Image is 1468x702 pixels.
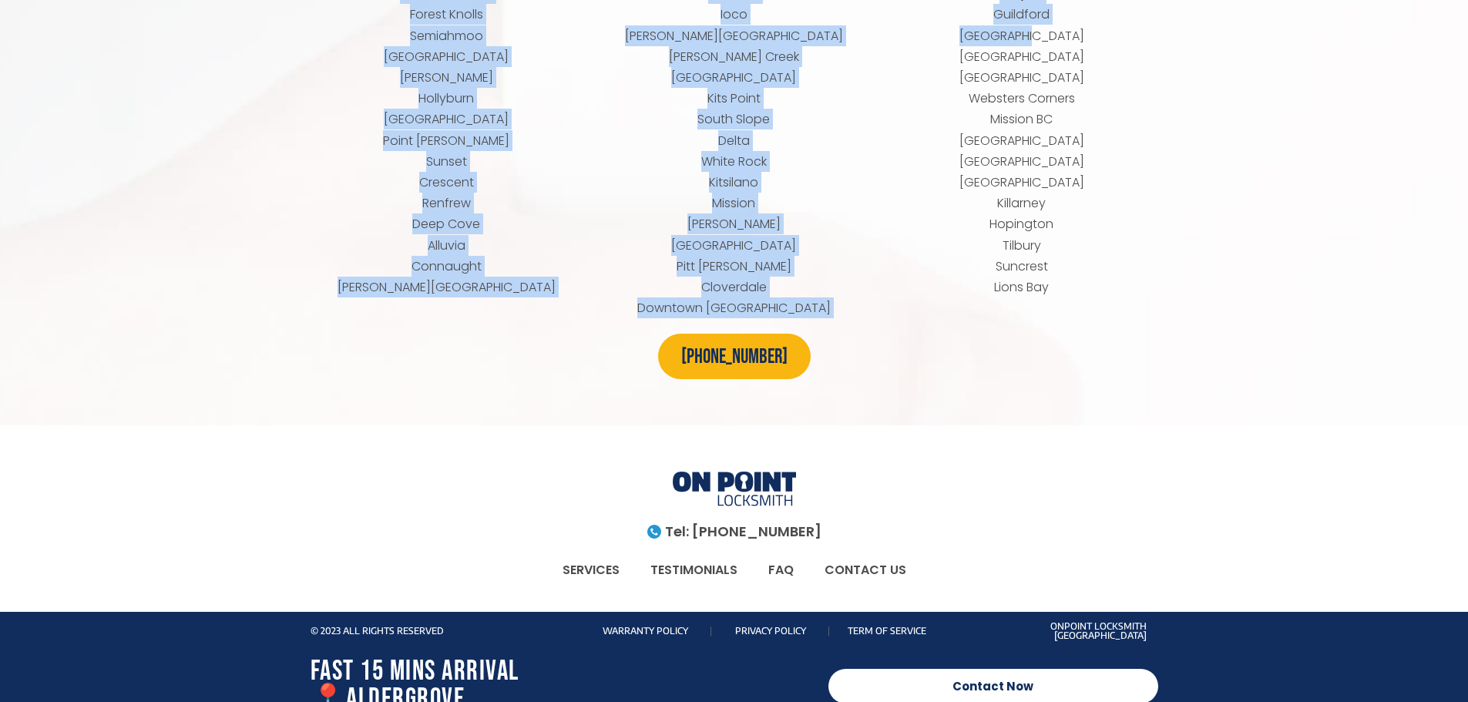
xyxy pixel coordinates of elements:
a: FAQ [753,553,809,588]
a: Privacy Policy [735,625,806,637]
span: Contact Now [952,680,1033,691]
p: | [706,626,716,636]
p: | [825,626,832,636]
a: [PHONE_NUMBER] [658,334,811,379]
a: Warranty Policy [603,625,688,637]
a: TESTIMONIALS [635,553,753,588]
p: © 2023 All rights reserved [311,626,586,636]
a: CONTACT US [809,553,922,588]
img: Locksmiths Locations 1 [673,472,796,509]
span: [PHONE_NUMBER] [681,345,788,370]
nav: Menu [493,553,975,588]
span: Tel: [PHONE_NUMBER] [665,525,821,539]
a: Tel: [PHONE_NUMBER] [636,518,833,544]
a: SERVICES [547,553,635,588]
p: OnPoint Locksmith [GEOGRAPHIC_DATA] [964,622,1147,640]
a: Term of service [848,625,926,637]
